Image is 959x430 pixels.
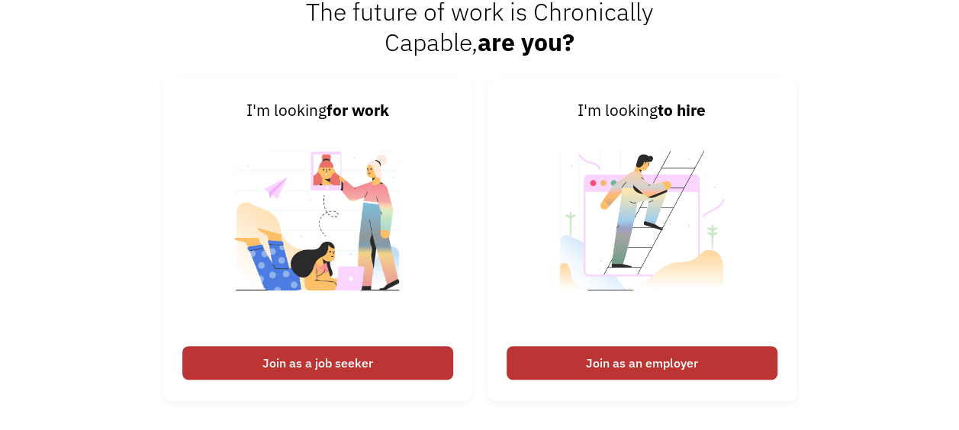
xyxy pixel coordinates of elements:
strong: are you? [478,26,574,58]
div: Join as a job seeker [182,346,453,380]
div: Join as an employer [507,346,777,380]
div: I'm looking [182,98,453,123]
strong: for work [327,100,389,120]
div: I'm looking [507,98,777,123]
a: I'm lookingto hireJoin as an employer [488,79,796,401]
strong: to hire [658,100,706,120]
img: Illustrated image of someone looking to hire [547,123,737,339]
img: Illustrated image of people looking for work [223,123,413,339]
a: I'm lookingfor workJoin as a job seeker [163,79,472,401]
